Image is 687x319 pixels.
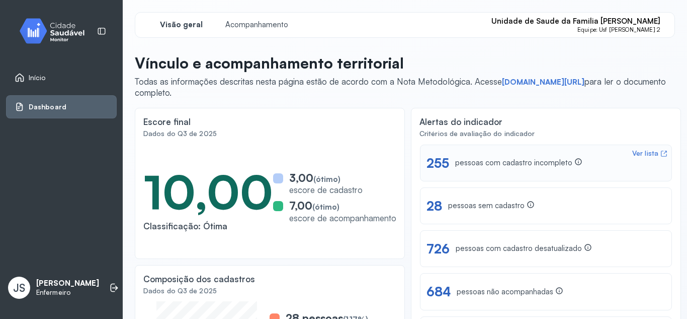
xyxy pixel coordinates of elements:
div: pessoas sem cadastro [448,201,535,211]
a: Início [15,73,108,83]
span: Início [29,74,46,82]
div: pessoas não acompanhadas [457,287,563,297]
span: (ótimo) [313,174,340,184]
div: pessoas com cadastro desatualizado [456,243,592,254]
a: Dashboard [15,102,108,112]
span: Dashboard [29,103,66,111]
div: 10,00 [143,163,273,221]
div: 28 [426,198,442,214]
div: Classificação: Ótima [143,221,273,231]
div: Ver lista [632,149,658,158]
div: escore de cadastro [289,184,363,195]
div: Escore final [143,116,191,127]
span: Visão geral [160,20,203,30]
div: pessoas com cadastro incompleto [455,158,582,168]
a: [DOMAIN_NAME][URL] [502,77,584,87]
span: Acompanhamento [225,20,288,30]
div: Dados do Q3 de 2025 [143,130,396,138]
div: 3,00 [289,171,363,184]
span: Equipe: Usf [PERSON_NAME] 2 [577,26,660,33]
p: Vínculo e acompanhamento territorial [135,54,667,72]
div: 684 [426,284,451,299]
div: Alertas do indicador [419,116,502,127]
p: Enfermeiro [36,288,99,297]
div: Dados do Q3 de 2025 [143,287,396,295]
p: [PERSON_NAME] [36,279,99,288]
div: Composição dos cadastros [143,274,255,284]
div: 255 [426,155,449,171]
div: 726 [426,241,450,257]
span: (ótimo) [312,202,339,212]
img: monitor.svg [11,16,101,46]
div: Critérios de avaliação do indicador [419,130,672,138]
span: Todas as informações descritas nesta página estão de acordo com a Nota Metodológica. Acesse para ... [135,76,666,98]
div: escore de acompanhamento [289,213,396,223]
span: JS [13,281,25,294]
div: 7,00 [289,199,396,212]
span: Unidade de Saude da Familia [PERSON_NAME] [491,17,660,26]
